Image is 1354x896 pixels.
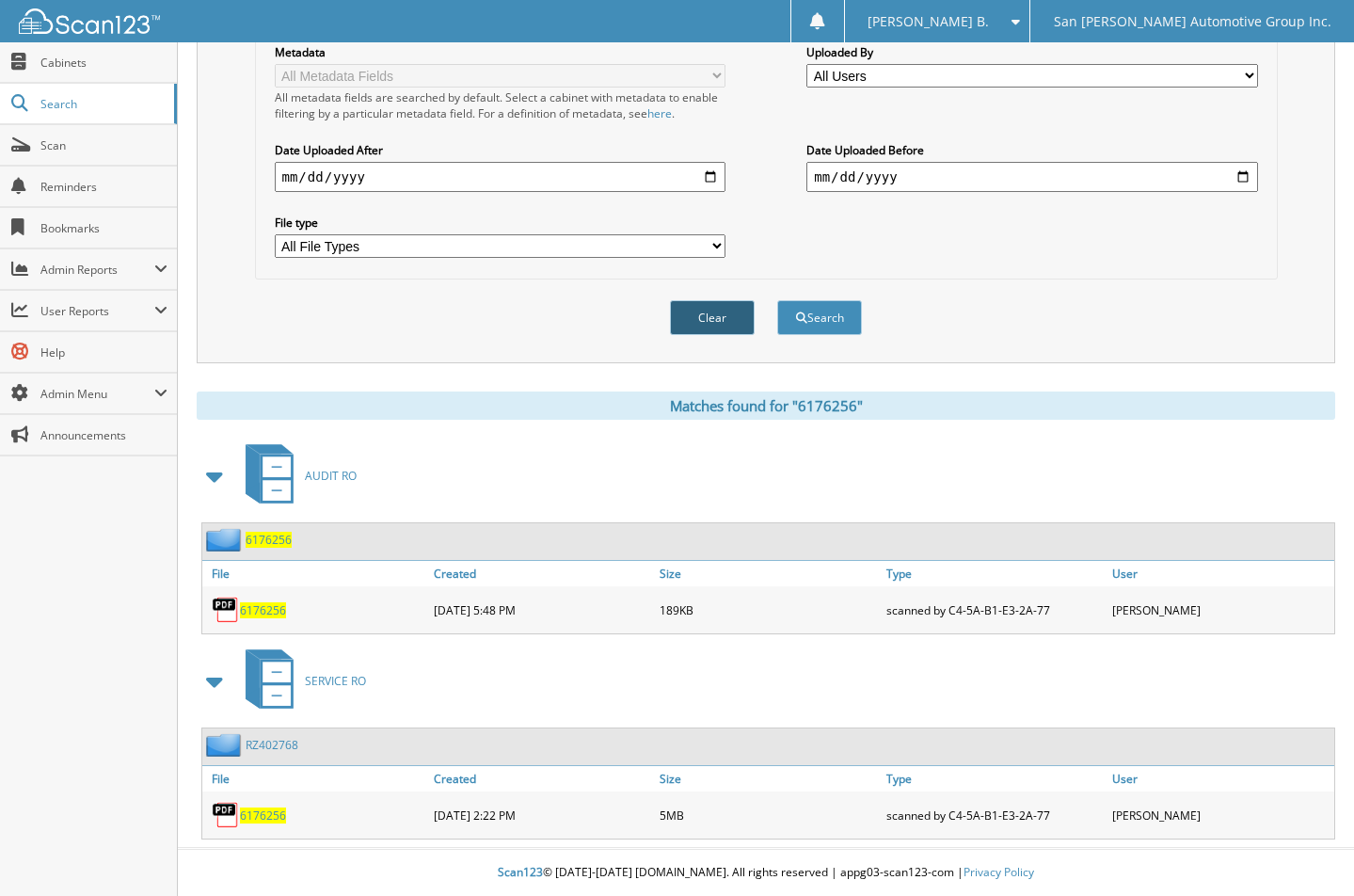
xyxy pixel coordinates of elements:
div: © [DATE]-[DATE] [DOMAIN_NAME]. All rights reserved | appg03-scan123-com | [178,850,1354,896]
span: Search [40,96,165,112]
button: Clear [670,300,755,335]
a: RZ402768 [246,737,298,753]
iframe: Chat Widget [1260,806,1354,896]
a: Privacy Policy [964,864,1034,880]
div: scanned by C4-5A-B1-E3-2A-77 [882,591,1108,629]
div: 189KB [655,591,882,629]
span: Bookmarks [40,220,167,236]
a: AUDIT RO [234,439,357,513]
img: folder2.png [206,528,246,552]
a: User [1107,561,1334,586]
span: [PERSON_NAME] B. [868,16,989,27]
div: 5MB [655,796,882,834]
a: File [202,766,429,792]
img: folder2.png [206,733,246,757]
span: Cabinets [40,55,167,71]
span: Admin Menu [40,386,154,402]
span: Announcements [40,427,167,443]
img: PDF.png [212,801,240,829]
a: Size [655,766,882,792]
a: Type [882,561,1108,586]
input: start [275,162,725,192]
span: Reminders [40,179,167,195]
a: 6176256 [240,808,286,824]
label: Uploaded By [806,44,1257,60]
a: SERVICE RO [234,644,366,718]
input: end [806,162,1257,192]
a: Created [429,561,656,586]
div: [PERSON_NAME] [1107,796,1334,834]
div: Matches found for "6176256" [197,392,1335,420]
div: All metadata fields are searched by default. Select a cabinet with metadata to enable filtering b... [275,89,725,121]
span: San [PERSON_NAME] Automotive Group Inc. [1054,16,1331,27]
img: PDF.png [212,596,240,624]
span: AUDIT RO [305,468,357,484]
div: scanned by C4-5A-B1-E3-2A-77 [882,796,1108,834]
a: File [202,561,429,586]
span: User Reports [40,303,154,319]
a: Size [655,561,882,586]
div: [DATE] 2:22 PM [429,796,656,834]
label: File type [275,215,725,231]
a: Created [429,766,656,792]
a: 6176256 [246,532,292,548]
a: here [647,105,672,121]
span: Scan123 [498,864,543,880]
span: SERVICE RO [305,673,366,689]
img: scan123-logo-white.svg [19,8,160,34]
span: Scan [40,137,167,153]
span: Help [40,344,167,360]
label: Metadata [275,44,725,60]
a: Type [882,766,1108,792]
label: Date Uploaded Before [806,142,1257,158]
label: Date Uploaded After [275,142,725,158]
span: Admin Reports [40,262,154,278]
div: [DATE] 5:48 PM [429,591,656,629]
a: User [1107,766,1334,792]
div: [PERSON_NAME] [1107,591,1334,629]
button: Search [777,300,862,335]
a: 6176256 [240,602,286,618]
